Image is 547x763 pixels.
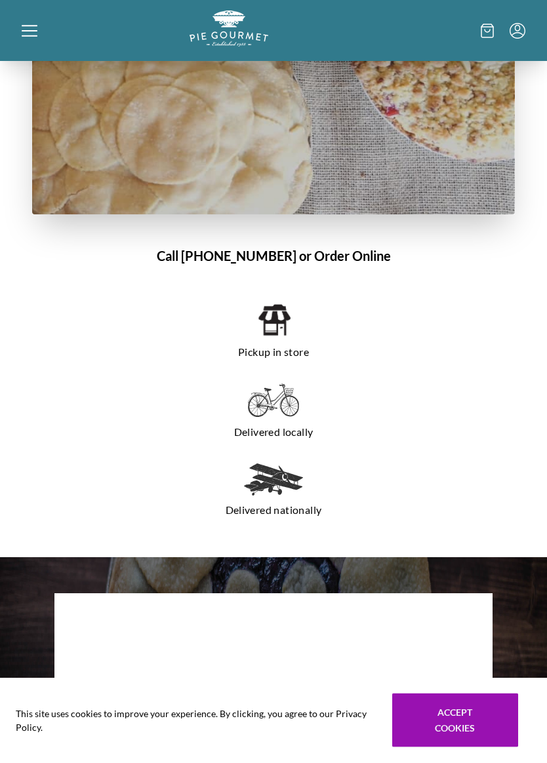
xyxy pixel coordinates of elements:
[32,246,515,266] h1: Call [PHONE_NUMBER] or Order Online
[58,342,489,363] p: Pickup in store
[190,36,268,49] a: Logo
[58,500,489,521] p: Delivered nationally
[190,10,268,47] img: logo
[244,464,303,496] img: delivered nationally
[257,303,291,338] img: pickup in store
[248,384,299,418] img: delivered locally
[16,707,374,734] span: This site uses cookies to improve your experience. By clicking, you agree to our Privacy Policy.
[392,694,518,747] button: Accept cookies
[58,422,489,443] p: Delivered locally
[510,23,525,39] button: Menu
